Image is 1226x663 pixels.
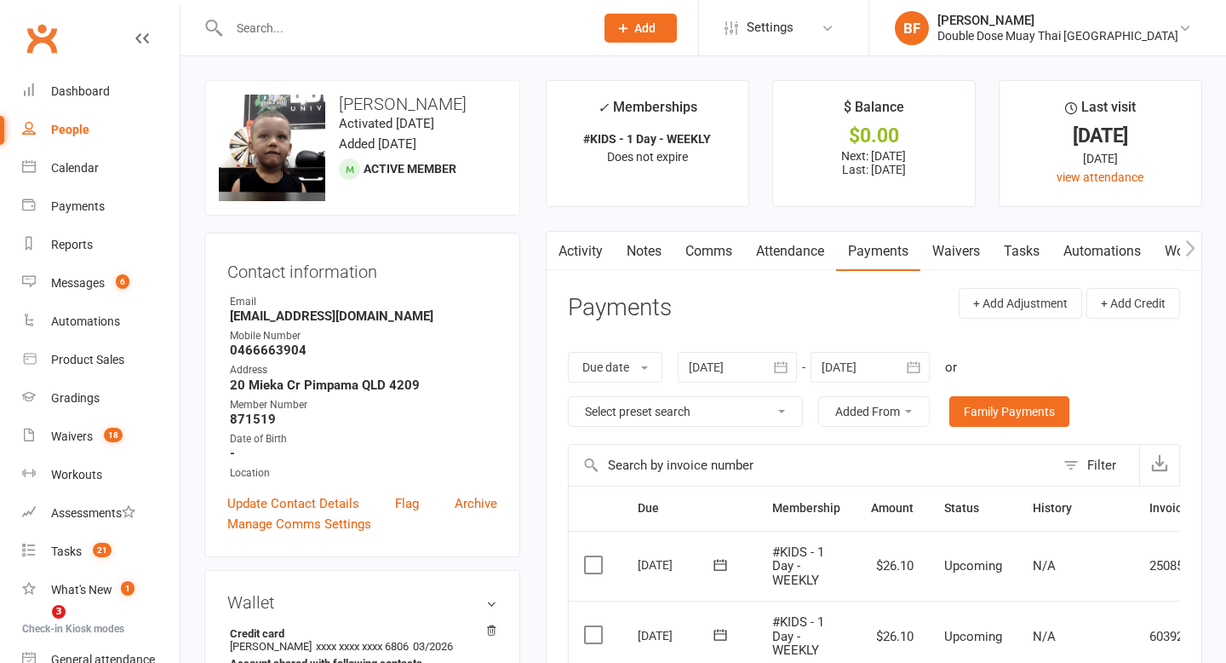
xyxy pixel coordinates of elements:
[51,391,100,405] div: Gradings
[227,593,497,612] h3: Wallet
[1065,96,1136,127] div: Last visit
[569,445,1055,486] input: Search by invoice number
[230,627,489,640] strong: Credit card
[116,274,129,289] span: 6
[944,629,1002,644] span: Upcoming
[51,238,93,251] div: Reports
[583,132,711,146] strong: #KIDS - 1 Day - WEEKLY
[22,494,180,533] a: Assessments
[1055,445,1139,486] button: Filter
[395,493,419,514] a: Flag
[757,487,856,530] th: Membership
[1015,127,1186,145] div: [DATE]
[1033,629,1056,644] span: N/A
[51,276,105,290] div: Messages
[227,256,497,281] h3: Contact information
[51,430,93,443] div: Waivers
[104,428,123,442] span: 18
[937,28,1178,43] div: Double Dose Muay Thai [GEOGRAPHIC_DATA]
[937,13,1178,28] div: [PERSON_NAME]
[744,232,836,271] a: Attendance
[992,232,1051,271] a: Tasks
[673,232,744,271] a: Comms
[929,487,1017,530] th: Status
[622,487,757,530] th: Due
[230,397,497,413] div: Member Number
[230,308,497,324] strong: [EMAIL_ADDRESS][DOMAIN_NAME]
[22,111,180,149] a: People
[634,21,656,35] span: Add
[772,614,824,658] span: #KIDS - 1 Day - WEEKLY
[219,95,325,201] img: image1745480887.png
[615,232,673,271] a: Notes
[598,96,697,128] div: Memberships
[51,199,105,213] div: Payments
[339,116,434,131] time: Activated [DATE]
[1134,487,1213,530] th: Invoice #
[230,343,497,358] strong: 0466663904
[788,149,960,176] p: Next: [DATE] Last: [DATE]
[945,357,957,378] div: or
[920,232,992,271] a: Waivers
[230,465,497,481] div: Location
[856,531,929,602] td: $26.10
[856,487,929,530] th: Amount
[959,288,1082,319] button: + Add Adjustment
[638,551,716,578] div: [DATE]
[944,558,1002,574] span: Upcoming
[51,123,89,136] div: People
[836,232,920,271] a: Payments
[1015,149,1186,168] div: [DATE]
[17,605,58,646] iframe: Intercom live chat
[51,161,99,175] div: Calendar
[51,506,135,520] div: Assessments
[949,396,1069,427] a: Family Payments
[219,95,506,113] h3: [PERSON_NAME]
[22,456,180,494] a: Workouts
[747,9,793,47] span: Settings
[895,11,929,45] div: BF
[22,264,180,303] a: Messages 6
[22,303,180,341] a: Automations
[607,150,688,164] span: Does not expire
[604,14,677,43] button: Add
[22,341,180,379] a: Product Sales
[224,16,582,40] input: Search...
[1051,232,1153,271] a: Automations
[230,328,497,344] div: Mobile Number
[51,468,102,481] div: Workouts
[1017,487,1134,530] th: History
[547,232,615,271] a: Activity
[22,72,180,111] a: Dashboard
[230,378,497,393] strong: 20 Mieka Cr Pimpama QLD 4209
[22,571,180,609] a: What's New1
[844,96,904,127] div: $ Balance
[568,295,672,321] h3: Payments
[22,379,180,418] a: Gradings
[51,314,120,328] div: Automations
[227,493,359,514] a: Update Contact Details
[413,640,453,653] span: 03/2026
[51,84,110,98] div: Dashboard
[364,162,456,176] span: Active member
[22,533,180,571] a: Tasks 21
[51,353,124,366] div: Product Sales
[788,127,960,145] div: $0.00
[316,640,409,653] span: xxxx xxxx xxxx 6806
[22,418,180,456] a: Waivers 18
[93,543,112,557] span: 21
[51,583,112,597] div: What's New
[22,149,180,187] a: Calendar
[1134,531,1213,602] td: 2508567
[230,362,497,378] div: Address
[1087,455,1116,476] div: Filter
[230,294,497,310] div: Email
[121,581,135,596] span: 1
[1057,170,1143,184] a: view attendance
[772,545,824,588] span: #KIDS - 1 Day - WEEKLY
[230,431,497,447] div: Date of Birth
[339,136,416,152] time: Added [DATE]
[51,545,82,558] div: Tasks
[1033,558,1056,574] span: N/A
[227,514,371,534] a: Manage Comms Settings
